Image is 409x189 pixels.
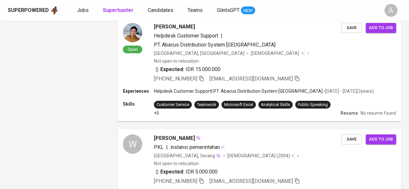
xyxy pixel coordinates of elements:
[154,58,199,64] p: Not open to relocation
[154,23,195,31] span: [PERSON_NAME]
[384,4,397,17] div: A
[148,6,175,15] a: Candidates
[154,88,323,94] p: Helpdesk Customer Support | PT. Abacus Distribution System [GEOGRAPHIC_DATA]
[221,32,222,40] span: |
[8,7,49,14] div: Superpowered
[118,18,401,121] a: Open[PERSON_NAME]Helpdesk Customer Support|PT. Abacus Distribution System [GEOGRAPHIC_DATA][GEOGR...
[154,178,197,184] span: [PHONE_NUMBER]
[123,23,142,42] img: c4beec54-e5da-4424-9fb8-ab5de2173449.jpg
[188,6,204,15] a: Teams
[323,88,374,94] p: • [DATE] - [DATE] ( 2 years )
[8,5,59,15] a: Superpoweredapp logo
[340,110,358,116] p: Resume
[154,66,221,73] div: IDR 15.000.000
[210,76,293,82] span: [EMAIL_ADDRESS][DOMAIN_NAME]
[154,168,218,176] div: IDR 5.000.000
[224,102,253,108] div: Microsoft Excel
[123,134,142,154] div: W
[344,24,359,32] span: Save
[369,24,393,32] span: Add to job
[251,50,300,57] span: [DEMOGRAPHIC_DATA]
[154,134,195,142] span: [PERSON_NAME]
[241,7,255,14] span: NEW
[369,136,393,143] span: Add to job
[154,42,275,48] span: PT. Abacus Distribution System [GEOGRAPHIC_DATA]
[77,6,90,15] a: Jobs
[344,136,359,143] span: Save
[50,5,59,15] img: app logo
[197,102,216,108] div: Teamwork
[123,101,154,107] p: Skills
[166,143,168,151] span: |
[160,66,184,73] b: Expected:
[216,153,221,158] img: magic_wand.svg
[154,160,199,167] p: Not open to relocation
[196,135,201,141] img: magic_wand.svg
[154,76,197,82] span: [PHONE_NUMBER]
[341,134,362,144] button: Save
[160,168,184,176] b: Expected:
[227,152,276,159] span: [DEMOGRAPHIC_DATA]
[77,7,89,13] span: Jobs
[341,23,362,33] button: Save
[123,88,154,94] p: Experiences
[366,134,396,144] button: Add to job
[217,6,255,15] a: GlintsGPT NEW
[366,23,396,33] button: Add to job
[298,102,328,108] div: Public Speaking
[154,110,159,116] p: +5
[188,7,203,13] span: Teams
[154,144,164,150] span: PKL
[361,110,396,116] p: No resume found
[103,7,134,13] b: Superhunter
[217,7,240,13] span: GlintsGPT
[210,178,293,184] span: [EMAIL_ADDRESS][DOMAIN_NAME]
[156,102,189,108] div: Customer Service
[103,6,135,15] a: Superhunter
[170,144,220,150] span: instansi pemerintahan
[154,33,218,39] span: Helpdesk Customer Support
[125,47,140,52] span: Open
[154,152,221,159] div: [GEOGRAPHIC_DATA], Serang
[154,50,244,57] div: [GEOGRAPHIC_DATA], [GEOGRAPHIC_DATA]
[261,102,290,108] div: Analytical Skills
[148,7,173,13] span: Candidates
[227,152,295,159] div: (2004)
